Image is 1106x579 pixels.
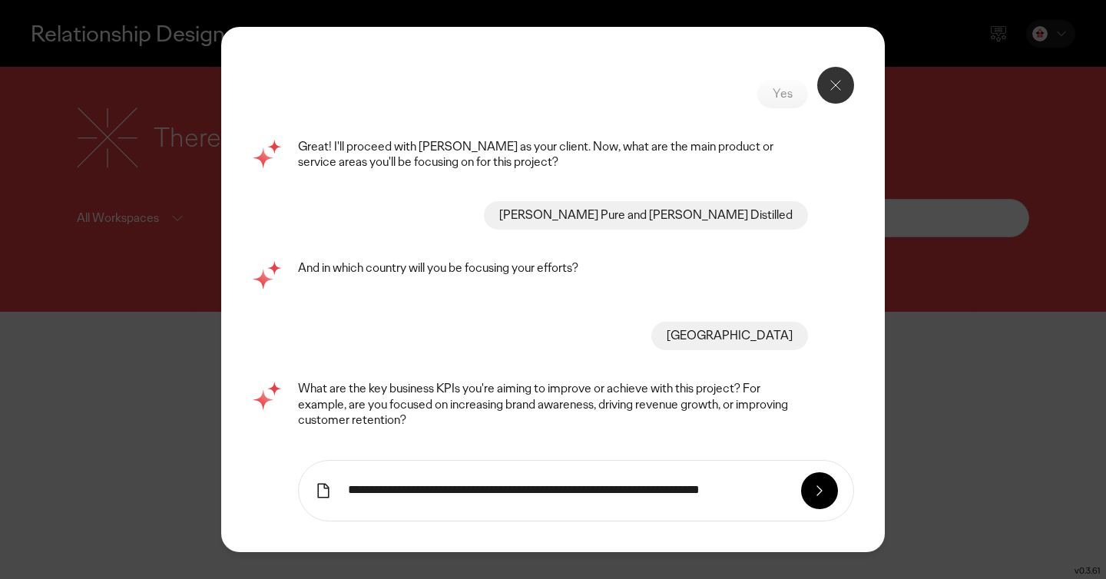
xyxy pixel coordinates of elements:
p: And in which country will you be focusing your efforts? [298,260,808,276]
p: What are the key business KPIs you're aiming to improve or achieve with this project? For example... [298,381,808,428]
div: [PERSON_NAME] Pure and [PERSON_NAME] Distilled [499,207,793,223]
div: Yes [773,86,793,102]
p: Great! I'll proceed with [PERSON_NAME] as your client. Now, what are the main product or service ... [298,139,808,171]
div: [GEOGRAPHIC_DATA] [667,328,793,344]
